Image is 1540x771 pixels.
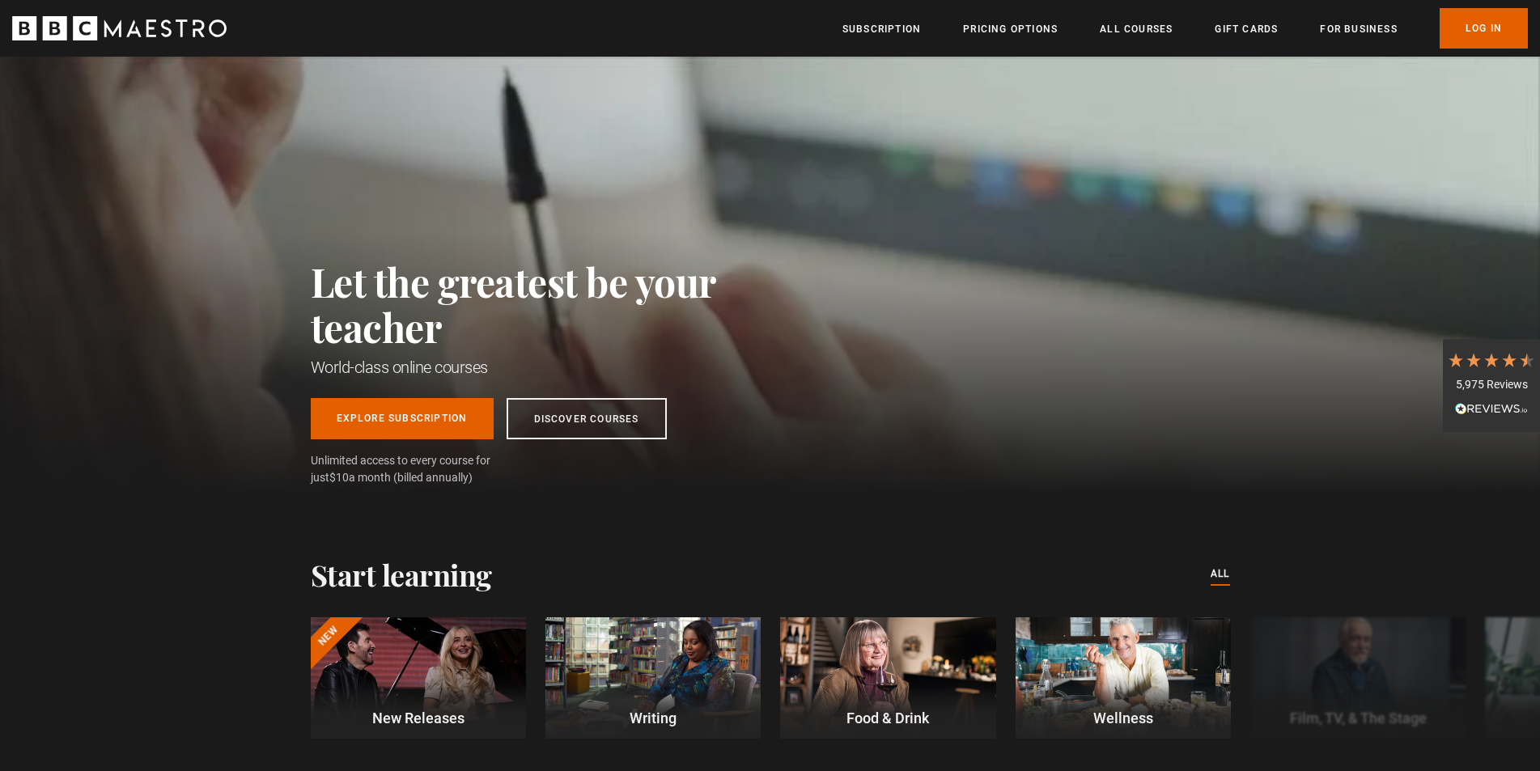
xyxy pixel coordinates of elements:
[1447,400,1536,420] div: Read All Reviews
[1455,403,1528,414] img: REVIEWS.io
[545,617,761,739] a: Writing
[311,452,529,486] span: Unlimited access to every course for just a month (billed annually)
[311,259,788,349] h2: Let the greatest be your teacher
[842,21,921,37] a: Subscription
[1215,21,1278,37] a: Gift Cards
[1443,339,1540,433] div: 5,975 ReviewsRead All Reviews
[1016,617,1231,739] a: Wellness
[1440,8,1528,49] a: Log In
[329,471,349,484] span: $10
[780,617,995,739] a: Food & Drink
[1211,566,1230,583] a: All
[12,16,227,40] svg: BBC Maestro
[1447,377,1536,393] div: 5,975 Reviews
[507,398,667,439] a: Discover Courses
[1320,21,1397,37] a: For business
[1100,21,1173,37] a: All Courses
[1447,351,1536,369] div: 4.7 Stars
[311,617,526,739] a: New New Releases
[311,557,492,591] h2: Start learning
[311,398,494,439] a: Explore Subscription
[963,21,1058,37] a: Pricing Options
[311,356,788,379] h1: World-class online courses
[1250,617,1466,739] a: Film, TV, & The Stage
[842,8,1528,49] nav: Primary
